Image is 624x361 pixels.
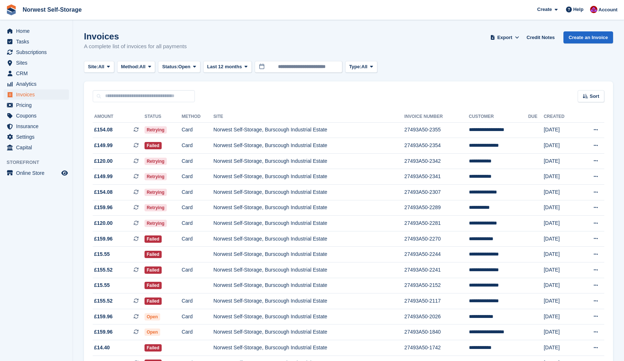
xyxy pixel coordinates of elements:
[4,111,69,121] a: menu
[4,121,69,131] a: menu
[94,281,110,289] span: £15.55
[182,324,213,340] td: Card
[469,111,528,123] th: Customer
[182,122,213,138] td: Card
[88,63,98,70] span: Site:
[16,111,60,121] span: Coupons
[345,61,377,73] button: Type: All
[4,168,69,178] a: menu
[16,132,60,142] span: Settings
[213,216,404,231] td: Norwest Self-Storage, Burscough Industrial Estate
[182,309,213,324] td: Card
[213,153,404,169] td: Norwest Self-Storage, Burscough Industrial Estate
[94,266,113,274] span: £155.52
[528,111,543,123] th: Due
[4,142,69,153] a: menu
[573,6,583,13] span: Help
[84,61,114,73] button: Site: All
[590,6,597,13] img: Daniel Grensinger
[4,68,69,78] a: menu
[544,169,579,185] td: [DATE]
[404,216,469,231] td: 27493A50-2281
[16,100,60,110] span: Pricing
[497,34,512,41] span: Export
[16,79,60,89] span: Analytics
[213,262,404,278] td: Norwest Self-Storage, Burscough Industrial Estate
[404,262,469,278] td: 27493A50-2241
[404,340,469,356] td: 27493A50-1742
[404,324,469,340] td: 27493A50-1840
[16,121,60,131] span: Insurance
[145,282,162,289] span: Failed
[145,204,167,211] span: Retrying
[544,185,579,200] td: [DATE]
[404,169,469,185] td: 27493A50-2341
[544,216,579,231] td: [DATE]
[98,63,104,70] span: All
[349,63,362,70] span: Type:
[94,297,113,305] span: £155.52
[145,189,167,196] span: Retrying
[162,63,178,70] span: Status:
[145,297,162,305] span: Failed
[94,157,113,165] span: £120.00
[544,247,579,262] td: [DATE]
[182,153,213,169] td: Card
[94,344,110,352] span: £14.40
[404,293,469,309] td: 27493A50-2117
[139,63,146,70] span: All
[537,6,552,13] span: Create
[544,200,579,216] td: [DATE]
[598,6,617,14] span: Account
[94,313,113,320] span: £159.96
[182,138,213,154] td: Card
[84,31,187,41] h1: Invoices
[544,111,579,123] th: Created
[213,247,404,262] td: Norwest Self-Storage, Burscough Industrial Estate
[404,200,469,216] td: 27493A50-2289
[182,169,213,185] td: Card
[94,250,110,258] span: £15.55
[213,231,404,247] td: Norwest Self-Storage, Burscough Industrial Estate
[94,142,113,149] span: £149.99
[16,68,60,78] span: CRM
[145,173,167,180] span: Retrying
[213,111,404,123] th: Site
[182,185,213,200] td: Card
[544,293,579,309] td: [DATE]
[16,26,60,36] span: Home
[404,138,469,154] td: 27493A50-2354
[404,278,469,293] td: 27493A50-2152
[544,262,579,278] td: [DATE]
[145,266,162,274] span: Failed
[404,247,469,262] td: 27493A50-2244
[60,169,69,177] a: Preview store
[4,89,69,100] a: menu
[544,153,579,169] td: [DATE]
[145,111,182,123] th: Status
[145,313,160,320] span: Open
[20,4,85,16] a: Norwest Self-Storage
[207,63,242,70] span: Last 12 months
[213,278,404,293] td: Norwest Self-Storage, Burscough Industrial Estate
[178,63,190,70] span: Open
[544,122,579,138] td: [DATE]
[145,220,167,227] span: Retrying
[94,126,113,134] span: £154.08
[404,231,469,247] td: 27493A50-2270
[158,61,200,73] button: Status: Open
[117,61,155,73] button: Method: All
[489,31,521,43] button: Export
[93,111,145,123] th: Amount
[404,153,469,169] td: 27493A50-2342
[361,63,367,70] span: All
[94,219,113,227] span: £120.00
[213,324,404,340] td: Norwest Self-Storage, Burscough Industrial Estate
[4,37,69,47] a: menu
[145,251,162,258] span: Failed
[4,100,69,110] a: menu
[182,231,213,247] td: Card
[182,293,213,309] td: Card
[94,235,113,243] span: £159.96
[404,122,469,138] td: 27493A50-2355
